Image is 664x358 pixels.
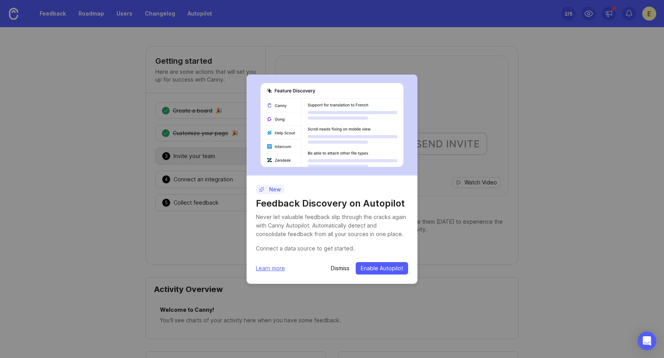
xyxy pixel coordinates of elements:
p: New [259,186,281,193]
button: Enable Autopilot [356,262,408,275]
img: autopilot-456452bdd303029aca878276f8eef889.svg [261,83,403,167]
a: Learn more [256,264,285,273]
div: Open Intercom Messenger [638,332,656,350]
div: Connect a data source to get started. [256,244,408,253]
div: Never let valuable feedback slip through the cracks again with Canny Autopilot. Automatically det... [256,213,408,238]
h1: Feedback Discovery on Autopilot [256,197,408,210]
button: Dismiss [331,264,349,272]
span: Enable Autopilot [361,264,403,272]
